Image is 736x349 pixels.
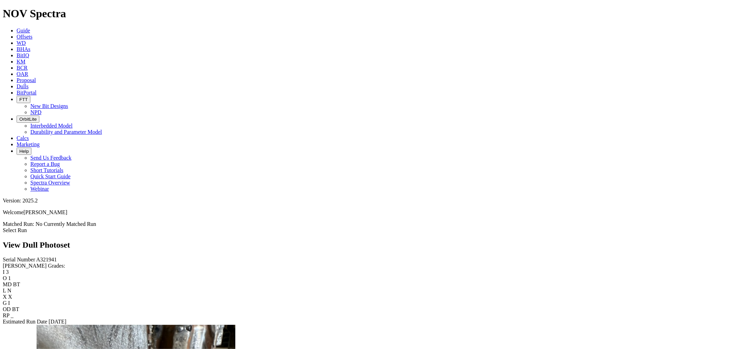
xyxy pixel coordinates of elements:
label: OD [3,306,11,312]
button: FTT [17,96,30,103]
a: Calcs [17,135,29,141]
div: Version: 2025.2 [3,198,733,204]
a: Webinar [30,186,49,192]
a: Offsets [17,34,32,40]
span: Help [19,149,29,154]
label: RP [3,312,9,318]
a: Durability and Parameter Model [30,129,102,135]
a: Spectra Overview [30,180,70,186]
button: Help [17,148,31,155]
label: G [3,300,7,306]
a: Dulls [17,83,29,89]
h1: NOV Spectra [3,7,733,20]
a: Proposal [17,77,36,83]
h2: View Dull Photoset [3,240,733,250]
a: Report a Bug [30,161,60,167]
span: N [7,288,11,293]
a: Select Run [3,227,27,233]
label: O [3,275,7,281]
label: Serial Number [3,257,35,262]
p: Welcome [3,209,733,216]
label: I [3,269,4,275]
button: OrbitLite [17,116,39,123]
a: Guide [17,28,30,33]
a: Interbedded Model [30,123,72,129]
span: BT [13,281,20,287]
span: 3 [6,269,9,275]
span: FTT [19,97,28,102]
a: New Bit Designs [30,103,68,109]
span: No Currently Matched Run [36,221,96,227]
a: KM [17,59,26,64]
span: 1 [8,275,11,281]
label: X [3,294,7,300]
span: _ [11,312,13,318]
a: BCR [17,65,28,71]
a: Quick Start Guide [30,173,70,179]
a: BHAs [17,46,30,52]
a: Short Tutorials [30,167,63,173]
span: X [8,294,12,300]
a: Marketing [17,141,40,147]
a: OAR [17,71,28,77]
span: A321941 [36,257,57,262]
span: [DATE] [49,319,67,325]
span: OrbitLite [19,117,37,122]
a: BitPortal [17,90,37,96]
a: Send Us Feedback [30,155,71,161]
label: MD [3,281,12,287]
span: [PERSON_NAME] [23,209,67,215]
span: BT [12,306,19,312]
a: BitIQ [17,52,29,58]
label: Estimated Run Date [3,319,47,325]
a: WD [17,40,26,46]
span: I [8,300,10,306]
div: [PERSON_NAME] Grades: [3,263,733,269]
a: NPD [30,109,41,115]
span: Matched Run: [3,221,34,227]
label: L [3,288,6,293]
